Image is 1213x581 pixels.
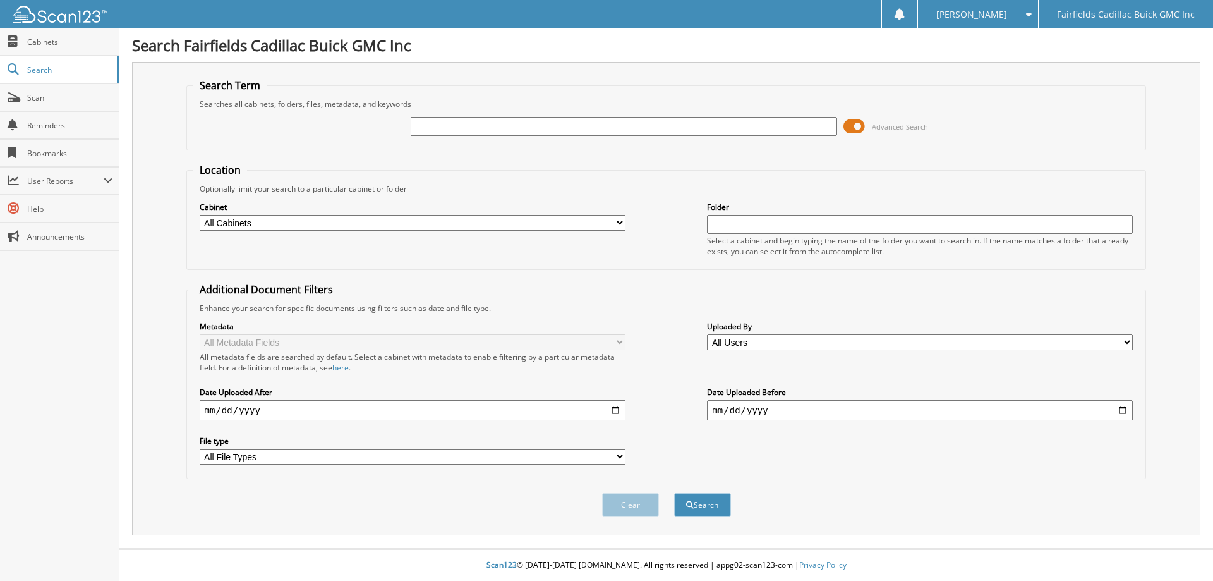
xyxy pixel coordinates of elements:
[1057,11,1195,18] span: Fairfields Cadillac Buick GMC Inc
[27,37,112,47] span: Cabinets
[200,321,625,332] label: Metadata
[13,6,107,23] img: scan123-logo-white.svg
[193,283,339,297] legend: Additional Document Filters
[707,321,1133,332] label: Uploaded By
[486,560,517,570] span: Scan123
[132,35,1200,56] h1: Search Fairfields Cadillac Buick GMC Inc
[27,120,112,131] span: Reminders
[936,11,1007,18] span: [PERSON_NAME]
[193,303,1140,314] div: Enhance your search for specific documents using filters such as date and file type.
[1150,520,1213,581] iframe: Chat Widget
[119,550,1213,581] div: © [DATE]-[DATE] [DOMAIN_NAME]. All rights reserved | appg02-scan123-com |
[27,64,111,75] span: Search
[27,231,112,242] span: Announcements
[872,122,928,131] span: Advanced Search
[707,235,1133,257] div: Select a cabinet and begin typing the name of the folder you want to search in. If the name match...
[332,362,349,373] a: here
[200,352,625,373] div: All metadata fields are searched by default. Select a cabinet with metadata to enable filtering b...
[193,183,1140,194] div: Optionally limit your search to a particular cabinet or folder
[27,148,112,159] span: Bookmarks
[707,400,1133,420] input: end
[193,99,1140,109] div: Searches all cabinets, folders, files, metadata, and keywords
[707,202,1133,212] label: Folder
[193,78,267,92] legend: Search Term
[674,493,731,517] button: Search
[799,560,847,570] a: Privacy Policy
[193,163,247,177] legend: Location
[200,387,625,398] label: Date Uploaded After
[200,400,625,420] input: start
[27,92,112,103] span: Scan
[200,202,625,212] label: Cabinet
[707,387,1133,398] label: Date Uploaded Before
[27,204,112,214] span: Help
[200,436,625,446] label: File type
[27,176,104,187] span: User Reports
[602,493,659,517] button: Clear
